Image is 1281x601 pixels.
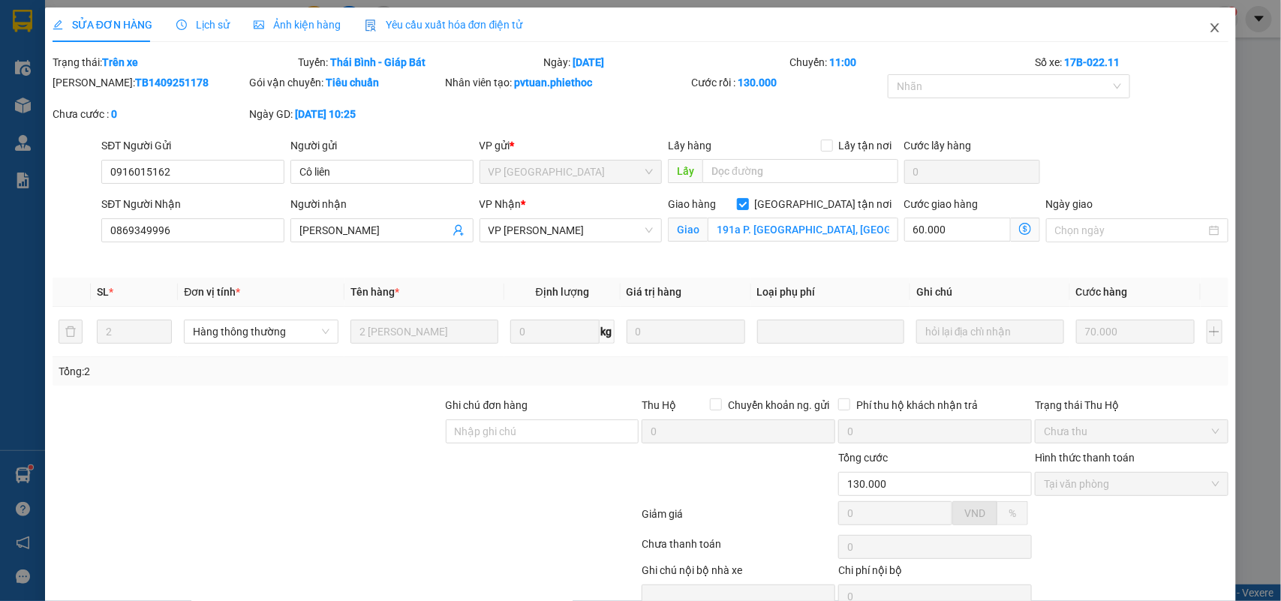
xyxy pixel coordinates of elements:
b: [DATE] 10:25 [295,108,356,120]
div: Giảm giá [641,506,837,532]
input: Dọc đường [702,159,898,183]
b: Trên xe [102,56,138,68]
b: pvtuan.phiethoc [515,77,593,89]
label: Hình thức thanh toán [1035,452,1135,464]
div: Người nhận [290,196,474,212]
span: Ảnh kiện hàng [254,19,341,31]
input: Ghi Chú [916,320,1064,344]
b: 17B-022.11 [1064,56,1120,68]
th: Loại phụ phí [751,278,911,307]
span: Phí thu hộ khách nhận trả [850,397,984,413]
span: Đơn vị tính [184,286,240,298]
button: plus [1207,320,1223,344]
span: Lấy [668,159,702,183]
span: Tên hàng [350,286,399,298]
div: Chưa thanh toán [641,536,837,562]
span: Định lượng [536,286,589,298]
span: edit [53,20,63,30]
span: Giá trị hàng [627,286,682,298]
span: Hàng thông thường [193,320,329,343]
div: Tổng: 2 [59,363,495,380]
span: % [1009,507,1016,519]
span: Tổng cước [838,452,888,464]
b: TB1409251178 [135,77,209,89]
li: 237 [PERSON_NAME] , [GEOGRAPHIC_DATA] [140,37,627,56]
img: logo.jpg [19,19,94,94]
div: Trạng thái Thu Hộ [1035,397,1228,413]
span: user-add [453,224,465,236]
span: Yêu cầu xuất hóa đơn điện tử [365,19,523,31]
b: Tiêu chuẩn [326,77,379,89]
span: Giao [668,218,708,242]
b: Thái Bình - Giáp Bát [330,56,425,68]
div: Nhân viên tạo: [446,74,688,91]
span: Tại văn phòng [1044,473,1219,495]
div: Cước rồi : [691,74,885,91]
input: VD: Bàn, Ghế [350,320,498,344]
div: Ngày GD: [249,106,443,122]
input: 0 [1076,320,1195,344]
img: icon [365,20,377,32]
input: Giao tận nơi [708,218,898,242]
div: Ghi chú nội bộ nhà xe [642,562,835,584]
input: 0 [627,320,745,344]
span: Lấy hàng [668,140,711,152]
b: [DATE] [573,56,605,68]
div: Ngày: [543,54,788,71]
input: Cước lấy hàng [904,160,1040,184]
span: Giao hàng [668,198,716,210]
span: VP Thái Bình [489,161,654,183]
button: delete [59,320,83,344]
b: 130.000 [738,77,777,89]
span: clock-circle [176,20,187,30]
b: 0 [111,108,117,120]
label: Cước lấy hàng [904,140,972,152]
input: Cước giao hàng [904,218,1011,242]
span: Thu Hộ [642,399,676,411]
span: [GEOGRAPHIC_DATA] tận nơi [749,196,898,212]
button: Close [1194,8,1236,50]
label: Ngày giao [1046,198,1093,210]
span: kg [600,320,615,344]
span: Chưa thu [1044,420,1219,443]
li: Hotline: 1900 3383, ĐT/Zalo : 0862837383 [140,56,627,74]
span: VND [964,507,985,519]
div: SĐT Người Gửi [101,137,284,154]
b: GỬI : VP [PERSON_NAME] [19,109,262,134]
div: Chi phí nội bộ [838,562,1032,584]
span: Lấy tận nơi [833,137,898,154]
div: Trạng thái: [51,54,296,71]
span: dollar-circle [1019,223,1031,235]
span: VP Trần Khát Chân [489,219,654,242]
th: Ghi chú [910,278,1070,307]
b: 11:00 [829,56,856,68]
div: VP gửi [480,137,663,154]
span: close [1209,22,1221,34]
label: Cước giao hàng [904,198,979,210]
span: Lịch sử [176,19,230,31]
div: Số xe: [1033,54,1230,71]
div: Gói vận chuyển: [249,74,443,91]
input: Ngày giao [1055,222,1207,239]
div: [PERSON_NAME]: [53,74,246,91]
div: Chưa cước : [53,106,246,122]
span: SỬA ĐƠN HÀNG [53,19,152,31]
div: Người gửi [290,137,474,154]
span: SL [97,286,109,298]
label: Ghi chú đơn hàng [446,399,528,411]
div: SĐT Người Nhận [101,196,284,212]
input: Ghi chú đơn hàng [446,419,639,443]
span: Chuyển khoản ng. gửi [722,397,835,413]
div: Tuyến: [296,54,542,71]
div: Chuyến: [788,54,1033,71]
span: VP Nhận [480,198,522,210]
span: Cước hàng [1076,286,1128,298]
span: picture [254,20,264,30]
